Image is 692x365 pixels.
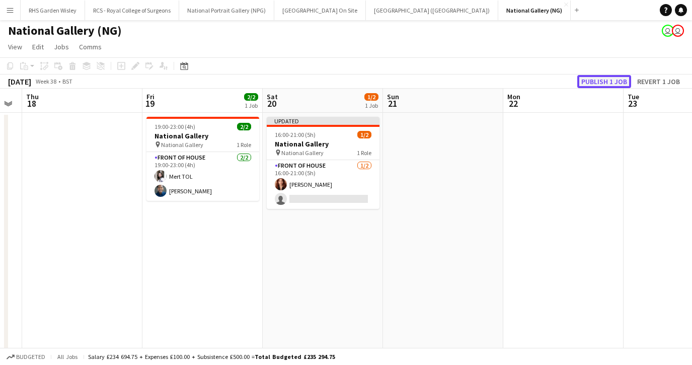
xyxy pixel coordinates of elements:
[146,92,155,101] span: Fri
[155,123,195,130] span: 19:00-23:00 (4h)
[357,131,371,138] span: 1/2
[245,102,258,109] div: 1 Job
[5,351,47,362] button: Budgeted
[25,98,39,109] span: 18
[628,92,639,101] span: Tue
[267,117,379,209] app-job-card: Updated16:00-21:00 (5h)1/2National Gallery National Gallery1 RoleFront of House1/216:00-21:00 (5h...
[265,98,278,109] span: 20
[365,102,378,109] div: 1 Job
[179,1,274,20] button: National Portrait Gallery (NPG)
[50,40,73,53] a: Jobs
[672,25,684,37] app-user-avatar: Claudia Lewis
[85,1,179,20] button: RCS - Royal College of Surgeons
[274,1,366,20] button: [GEOGRAPHIC_DATA] On Site
[146,152,259,201] app-card-role: Front of House2/219:00-23:00 (4h)Mert TOL[PERSON_NAME]
[237,123,251,130] span: 2/2
[281,149,324,157] span: National Gallery
[54,42,69,51] span: Jobs
[507,92,520,101] span: Mon
[62,78,72,85] div: BST
[79,42,102,51] span: Comms
[275,131,316,138] span: 16:00-21:00 (5h)
[498,1,571,20] button: National Gallery (NG)
[255,353,335,360] span: Total Budgeted £235 294.75
[145,98,155,109] span: 19
[267,139,379,149] h3: National Gallery
[244,93,258,101] span: 2/2
[266,117,380,125] div: Updated
[55,353,80,360] span: All jobs
[75,40,106,53] a: Comms
[21,1,85,20] button: RHS Garden Wisley
[364,93,378,101] span: 1/2
[16,353,45,360] span: Budgeted
[8,23,122,38] h1: National Gallery (NG)
[386,98,399,109] span: 21
[8,77,31,87] div: [DATE]
[662,25,674,37] app-user-avatar: Claudia Lewis
[32,42,44,51] span: Edit
[28,40,48,53] a: Edit
[267,92,278,101] span: Sat
[161,141,203,149] span: National Gallery
[633,75,684,88] button: Revert 1 job
[26,92,39,101] span: Thu
[366,1,498,20] button: [GEOGRAPHIC_DATA] ([GEOGRAPHIC_DATA])
[8,42,22,51] span: View
[88,353,335,360] div: Salary £234 694.75 + Expenses £100.00 + Subsistence £500.00 =
[237,141,251,149] span: 1 Role
[4,40,26,53] a: View
[267,160,379,209] app-card-role: Front of House1/216:00-21:00 (5h)[PERSON_NAME]
[146,131,259,140] h3: National Gallery
[506,98,520,109] span: 22
[357,149,371,157] span: 1 Role
[33,78,58,85] span: Week 38
[577,75,631,88] button: Publish 1 job
[146,117,259,201] app-job-card: 19:00-23:00 (4h)2/2National Gallery National Gallery1 RoleFront of House2/219:00-23:00 (4h)Mert T...
[387,92,399,101] span: Sun
[626,98,639,109] span: 23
